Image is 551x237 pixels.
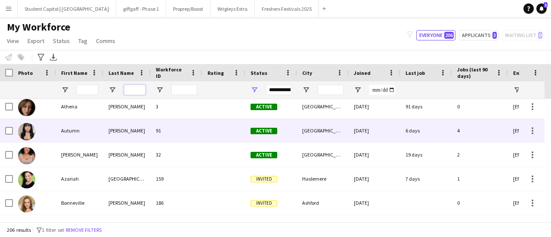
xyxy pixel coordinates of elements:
[544,2,548,8] span: 1
[349,167,400,191] div: [DATE]
[48,52,59,62] app-action-btn: Export XLSX
[18,195,35,212] img: Bonneville Neal
[53,37,70,45] span: Status
[255,0,319,17] button: Freshers Festivals 2025
[251,128,277,134] span: Active
[400,95,452,118] div: 91 days
[103,95,151,118] div: [PERSON_NAME]
[349,191,400,215] div: [DATE]
[36,52,46,62] app-action-btn: Advanced filters
[156,86,164,94] button: Open Filter Menu
[28,37,44,45] span: Export
[536,3,547,14] a: 1
[103,119,151,142] div: [PERSON_NAME]
[400,167,452,191] div: 7 days
[64,225,103,235] button: Remove filters
[251,152,277,158] span: Active
[354,70,371,76] span: Joined
[24,35,48,46] a: Export
[452,167,508,191] div: 1
[166,0,210,17] button: Proprep/Boost
[492,32,497,39] span: 3
[78,37,87,45] span: Tag
[18,0,116,17] button: Student Capitol | [GEOGRAPHIC_DATA]
[400,119,452,142] div: 6 days
[18,99,35,116] img: Athena Roughton
[151,95,202,118] div: 3
[406,70,425,76] span: Last job
[93,35,119,46] a: Comms
[318,85,344,95] input: City Filter Input
[297,119,349,142] div: [GEOGRAPHIC_DATA]
[56,167,103,191] div: Azariah
[457,66,492,79] span: Jobs (last 90 days)
[354,86,362,94] button: Open Filter Menu
[171,85,197,95] input: Workforce ID Filter Input
[124,85,145,95] input: Last Name Filter Input
[452,95,508,118] div: 0
[75,35,91,46] a: Tag
[251,200,277,206] span: Invited
[18,70,33,76] span: Photo
[18,123,35,140] img: Autumn Knox
[251,176,277,182] span: Invited
[369,85,395,95] input: Joined Filter Input
[251,86,258,94] button: Open Filter Menu
[302,86,310,94] button: Open Filter Menu
[210,0,255,17] button: Wrigleys Extra
[7,37,19,45] span: View
[108,70,134,76] span: Last Name
[251,104,277,110] span: Active
[207,70,224,76] span: Rating
[452,119,508,142] div: 4
[452,191,508,215] div: 0
[7,21,70,34] span: My Workforce
[61,86,69,94] button: Open Filter Menu
[400,143,452,166] div: 19 days
[251,70,267,76] span: Status
[56,191,103,215] div: Bonneville
[513,86,521,94] button: Open Filter Menu
[18,171,35,188] img: Azariah Richmond
[56,95,103,118] div: Athena
[416,30,455,40] button: Everyone206
[156,66,187,79] span: Workforce ID
[103,143,151,166] div: [PERSON_NAME]
[297,191,349,215] div: Ashford
[56,119,103,142] div: Autumn
[349,119,400,142] div: [DATE]
[452,143,508,166] div: 2
[459,30,498,40] button: Applicants3
[50,35,73,46] a: Status
[151,143,202,166] div: 32
[151,119,202,142] div: 91
[349,95,400,118] div: [DATE]
[61,70,87,76] span: First Name
[297,95,349,118] div: [GEOGRAPHIC_DATA]
[103,191,151,215] div: [PERSON_NAME]
[103,167,151,191] div: [GEOGRAPHIC_DATA]
[151,191,202,215] div: 186
[349,143,400,166] div: [DATE]
[513,70,527,76] span: Email
[18,147,35,164] img: Ayesha Maynard
[56,143,103,166] div: [PERSON_NAME]
[96,37,115,45] span: Comms
[3,35,22,46] a: View
[151,167,202,191] div: 159
[302,70,312,76] span: City
[108,86,116,94] button: Open Filter Menu
[297,143,349,166] div: [GEOGRAPHIC_DATA]
[116,0,166,17] button: giffgaff - Phase 1
[297,167,349,191] div: Haslemere
[42,227,64,233] span: 1 filter set
[444,32,454,39] span: 206
[77,85,98,95] input: First Name Filter Input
